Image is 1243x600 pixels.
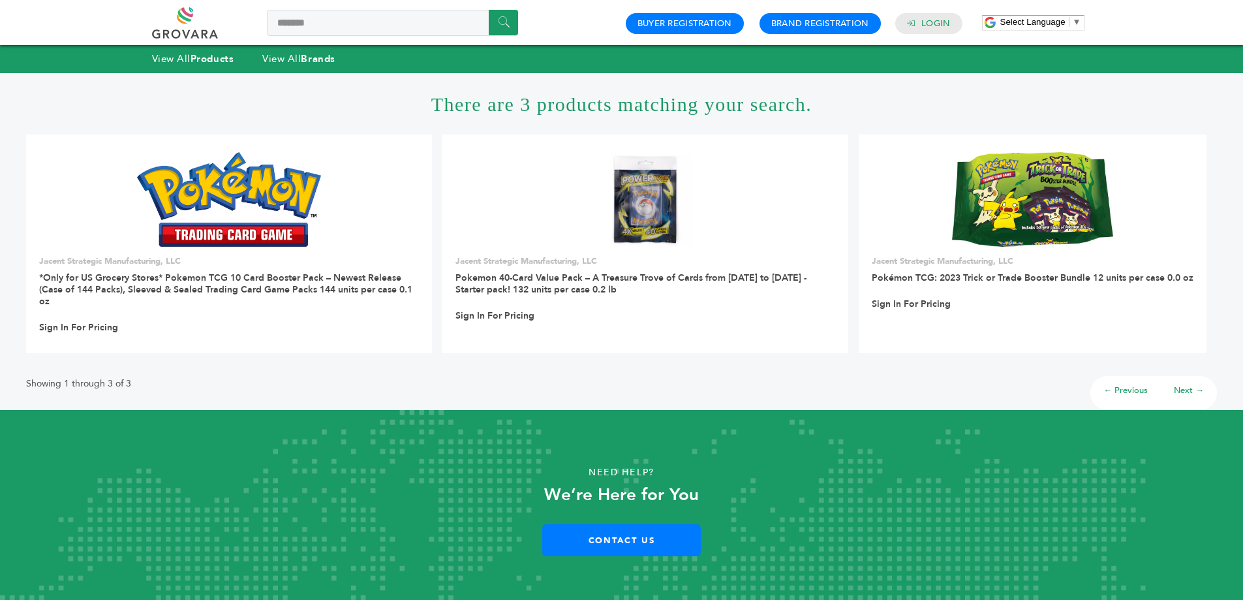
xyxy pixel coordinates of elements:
a: Next → [1174,385,1204,396]
a: View AllProducts [152,52,234,65]
a: Login [921,18,950,29]
p: Jacent Strategic Manufacturing, LLC [872,255,1193,267]
a: Brand Registration [771,18,869,29]
img: Pokemon 40-Card Value Pack – A Treasure Trove of Cards from 1996 to 2024 - Starter pack! 132 unit... [598,152,693,247]
strong: We’re Here for You [544,483,699,507]
h1: There are 3 products matching your search. [26,73,1217,134]
p: Need Help? [62,463,1181,482]
span: ▼ [1073,17,1081,27]
input: Search a product or brand... [267,10,518,36]
p: Showing 1 through 3 of 3 [26,376,131,392]
a: *Only for US Grocery Stores* Pokemon TCG 10 Card Booster Pack – Newest Release (Case of 144 Packs... [39,272,412,308]
a: Contact Us [542,524,701,556]
a: View AllBrands [262,52,335,65]
p: Jacent Strategic Manufacturing, LLC [455,255,835,267]
img: *Only for US Grocery Stores* Pokemon TCG 10 Card Booster Pack – Newest Release (Case of 144 Packs... [137,152,322,246]
strong: Products [191,52,234,65]
a: Buyer Registration [637,18,732,29]
a: Sign In For Pricing [39,322,118,334]
a: Sign In For Pricing [872,298,951,310]
span: Select Language [1000,17,1066,27]
a: Pokemon 40-Card Value Pack – A Treasure Trove of Cards from [DATE] to [DATE] - Starter pack! 132 ... [455,272,806,296]
span: ​ [1069,17,1069,27]
p: Jacent Strategic Manufacturing, LLC [39,255,419,267]
img: Pokémon TCG: 2023 Trick or Trade Booster Bundle 12 units per case 0.0 oz [952,152,1113,246]
strong: Brands [301,52,335,65]
a: ← Previous [1103,385,1148,396]
a: Sign In For Pricing [455,310,534,322]
a: Select Language​ [1000,17,1081,27]
a: Pokémon TCG: 2023 Trick or Trade Booster Bundle 12 units per case 0.0 oz [872,272,1193,284]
